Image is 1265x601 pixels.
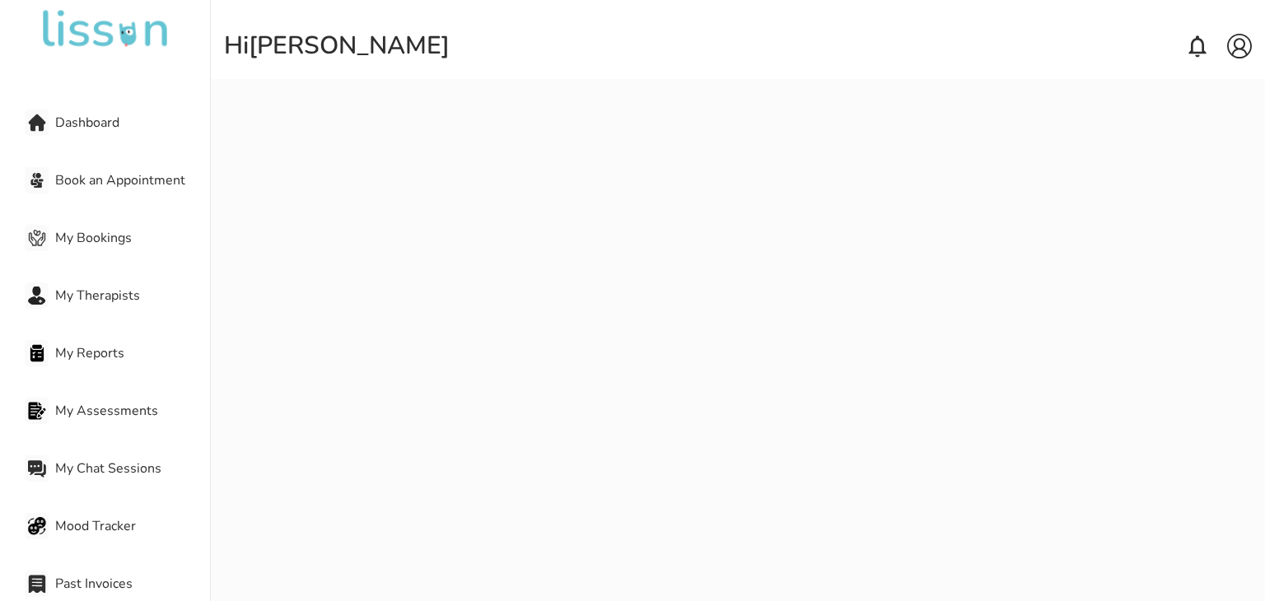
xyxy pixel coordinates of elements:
[224,31,450,61] div: Hi [PERSON_NAME]
[28,459,46,478] img: My Chat Sessions
[28,402,46,420] img: My Assessments
[55,459,210,478] span: My Chat Sessions
[28,517,46,535] img: Mood Tracker
[28,114,46,132] img: Dashboard
[1227,34,1252,58] img: account.svg
[55,286,210,305] span: My Therapists
[28,171,46,189] img: Book an Appointment
[55,516,210,536] span: Mood Tracker
[55,401,210,421] span: My Assessments
[55,574,210,594] span: Past Invoices
[55,170,210,190] span: Book an Appointment
[28,229,46,247] img: My Bookings
[28,287,46,305] img: My Therapists
[40,10,171,49] img: undefined
[28,575,46,593] img: Past Invoices
[28,344,46,362] img: My Reports
[55,228,210,248] span: My Bookings
[55,113,210,133] span: Dashboard
[55,343,210,363] span: My Reports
